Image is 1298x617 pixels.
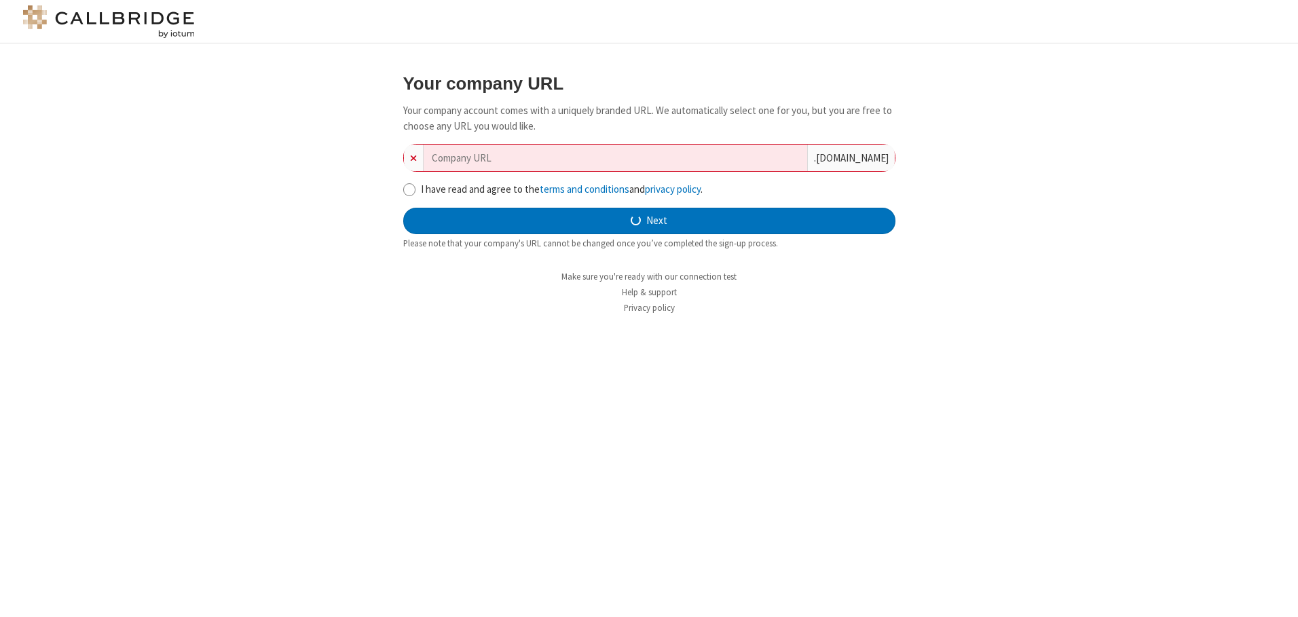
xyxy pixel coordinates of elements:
[20,5,197,38] img: logo@2x.png
[403,74,895,93] h3: Your company URL
[622,286,677,298] a: Help & support
[624,302,675,314] a: Privacy policy
[424,145,807,171] input: Company URL
[807,145,895,171] div: . [DOMAIN_NAME]
[646,213,667,229] span: Next
[561,271,737,282] a: Make sure you're ready with our connection test
[645,183,701,195] a: privacy policy
[421,182,895,198] label: I have read and agree to the and .
[540,183,629,195] a: terms and conditions
[403,103,895,134] p: Your company account comes with a uniquely branded URL. We automatically select one for you, but ...
[403,237,895,250] div: Please note that your company's URL cannot be changed once you’ve completed the sign-up process.
[403,208,895,235] button: Next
